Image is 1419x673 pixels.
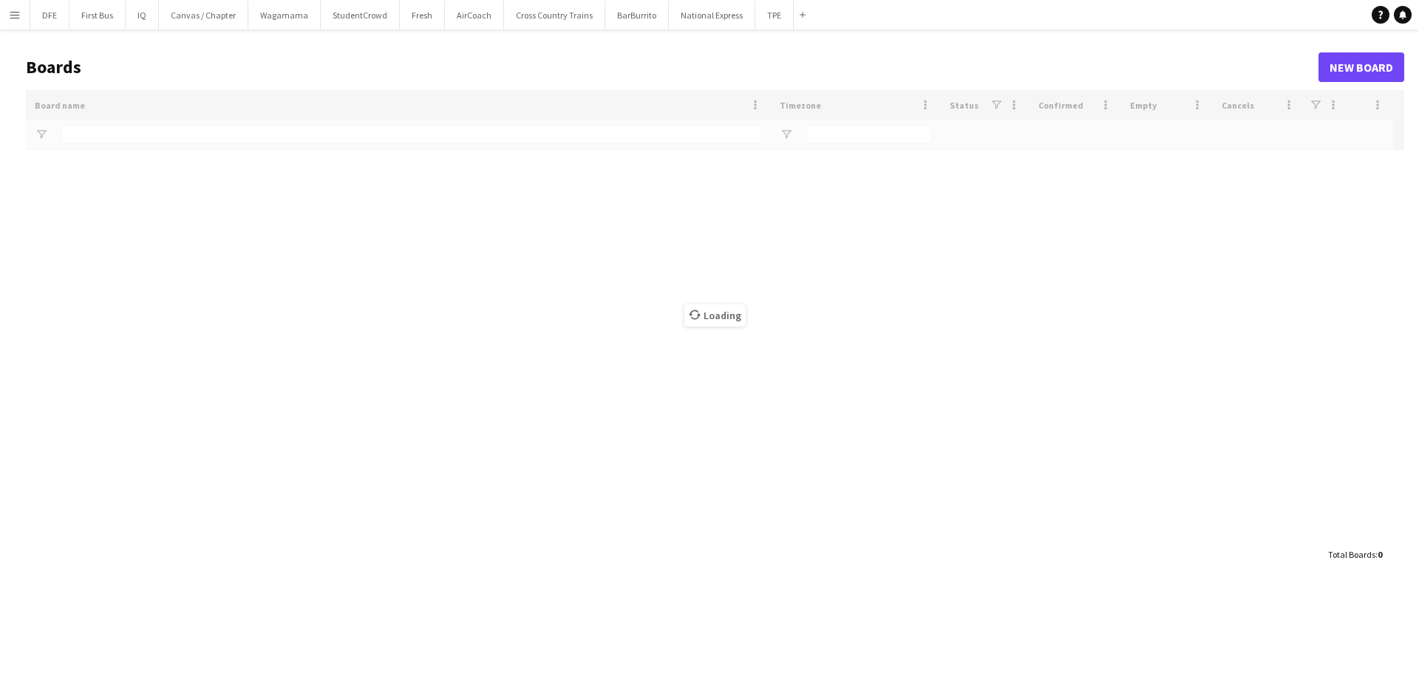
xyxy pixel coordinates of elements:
[400,1,445,30] button: Fresh
[445,1,504,30] button: AirCoach
[30,1,69,30] button: DFE
[684,304,746,327] span: Loading
[248,1,321,30] button: Wagamama
[321,1,400,30] button: StudentCrowd
[126,1,159,30] button: IQ
[1328,549,1375,560] span: Total Boards
[69,1,126,30] button: First Bus
[159,1,248,30] button: Canvas / Chapter
[1378,549,1382,560] span: 0
[504,1,605,30] button: Cross Country Trains
[1318,52,1404,82] a: New Board
[1328,540,1382,569] div: :
[26,56,1318,78] h1: Boards
[755,1,794,30] button: TPE
[669,1,755,30] button: National Express
[605,1,669,30] button: BarBurrito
